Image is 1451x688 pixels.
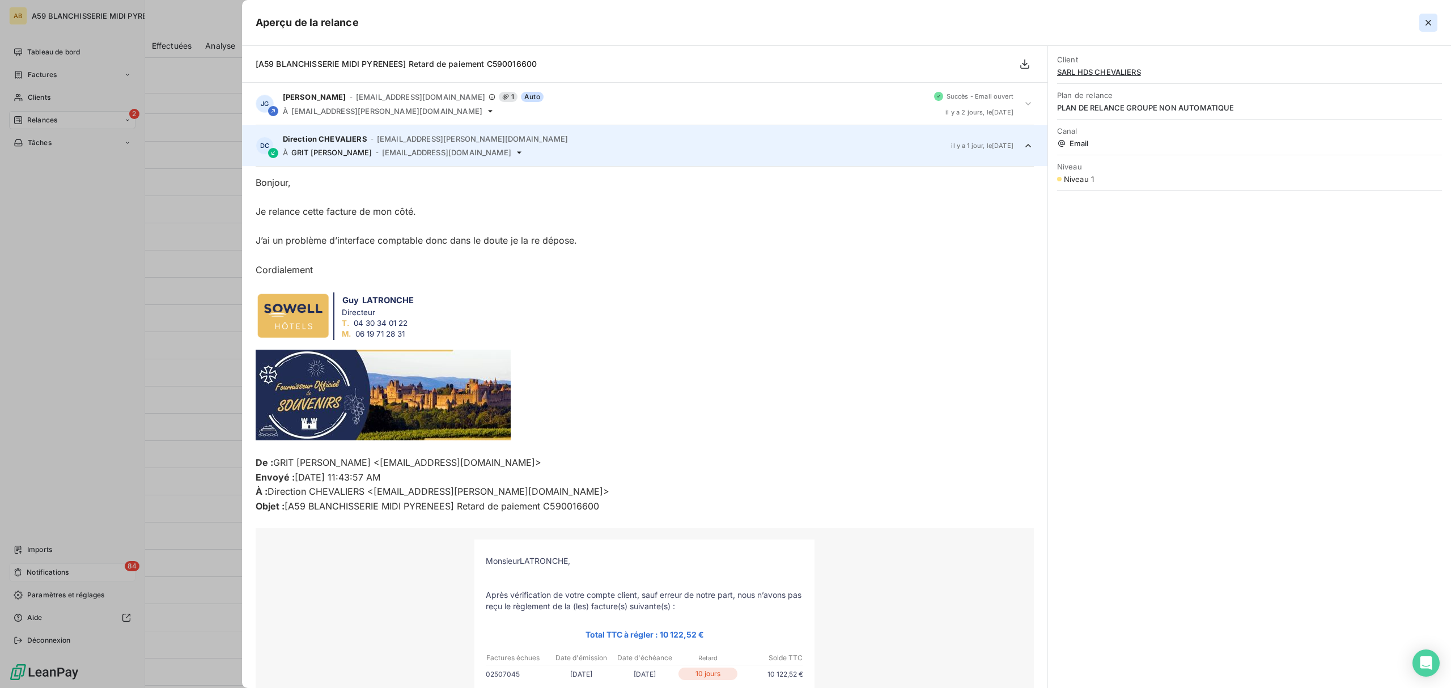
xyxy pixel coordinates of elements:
span: Direction CHEVALIERS [283,134,367,143]
p: [DATE] [613,668,676,680]
p: Solde TTC [740,653,803,663]
p: MonsieurLATRONCHE, [486,555,803,567]
div: J’ai un problème d’interface comptable donc dans le doute je la re dépose. [256,233,1034,248]
p: Date d'échéance [613,653,676,663]
span: - [350,94,353,100]
div: GRIT [PERSON_NAME] <[EMAIL_ADDRESS][DOMAIN_NAME]> [DATE] 11:43:57 AM Direction CHEVALIERS <[EMAIL... [256,456,1034,528]
span: Canal [1057,126,1442,135]
span: 1 [499,92,517,102]
b: LATRONCHE [362,295,414,305]
b: T. [342,318,349,328]
div: Cordialement [256,263,1034,278]
span: il y a 2 jours , le [DATE] [945,109,1013,116]
span: À [283,148,288,157]
span: GRIT [PERSON_NAME] [291,148,372,157]
img: Vacances à Carcassonne [256,350,511,440]
span: - [371,135,374,142]
span: [EMAIL_ADDRESS][PERSON_NAME][DOMAIN_NAME] [377,134,568,143]
span: Plan de relance [1057,91,1442,100]
p: 10 122,52 € [740,668,803,680]
p: 02507045 [486,668,549,680]
p: 10 jours [678,668,737,680]
span: Directeur [342,308,375,317]
div: Je relance cette facture de mon côté. [256,205,1034,219]
span: Email [1057,139,1442,148]
span: - [376,149,379,156]
span: 04 30 34 01 22 [354,318,408,328]
img: effects_284c02ae91c94f0e33db13a206033ce165f009a822cc7207d9e1f8bb.png [257,293,329,338]
span: [EMAIL_ADDRESS][DOMAIN_NAME] [356,92,485,101]
b: De : [256,457,273,468]
span: Niveau [1057,162,1442,171]
div: Bonjour, [256,176,1034,190]
span: Niveau 1 [1064,175,1094,184]
span: SARL HDS CHEVALIERS [1057,67,1442,77]
p: Factures échues [486,653,549,663]
p: [DATE] [549,668,613,680]
h5: Aperçu de la relance [256,15,359,31]
p: Date d'émission [550,653,612,663]
span: À [283,107,288,116]
span: PLAN DE RELANCE GROUPE NON AUTOMATIQUE [1057,103,1442,112]
b: Objet : [256,500,285,512]
span: Auto [521,92,544,102]
span: il y a 1 jour , le [DATE] [951,142,1013,149]
div: DC [256,137,274,155]
span: Client [1057,55,1442,64]
span: Succès - Email ouvert [947,93,1013,100]
p: Retard [677,653,739,663]
div: Open Intercom Messenger [1412,649,1440,677]
span: [EMAIL_ADDRESS][PERSON_NAME][DOMAIN_NAME] [291,107,482,116]
b: Guy [342,295,359,305]
b: M. [342,329,351,338]
b: Envoyé : [256,472,295,483]
span: 06 19 71 28 31 [355,329,405,338]
p: Après vérification de votre compte client, sauf erreur de notre part, nous n’avons pas reçu le rè... [486,589,803,612]
span: [EMAIL_ADDRESS][DOMAIN_NAME] [382,148,511,157]
span: [PERSON_NAME] [283,92,346,101]
span: [A59 BLANCHISSERIE MIDI PYRENEES] Retard de paiement C590016600 [256,59,537,69]
p: Total TTC à régler : 10 122,52 € [486,628,803,641]
div: JG [256,95,274,113]
b: À : [256,486,268,497]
